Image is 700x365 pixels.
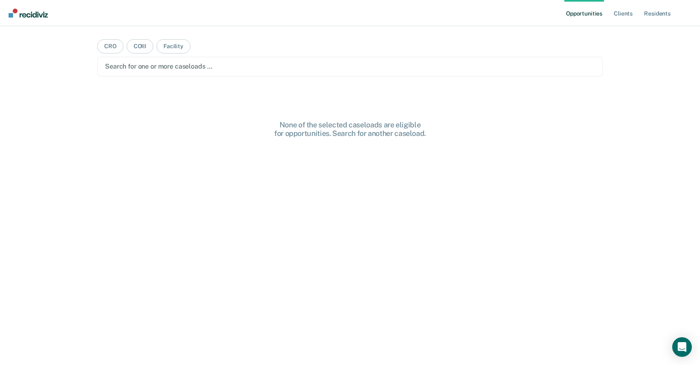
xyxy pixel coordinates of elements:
[680,6,693,19] button: Profile dropdown button
[157,39,190,53] button: Facility
[97,39,123,53] button: CRO
[9,9,48,18] img: Recidiviz
[127,39,153,53] button: COIII
[219,120,481,138] div: None of the selected caseloads are eligible for opportunities. Search for another caseload.
[672,337,692,357] div: Open Intercom Messenger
